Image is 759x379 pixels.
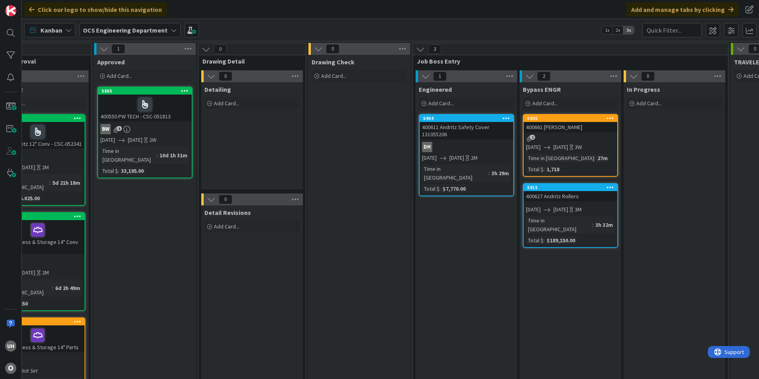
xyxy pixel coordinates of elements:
span: 1 [433,72,447,81]
span: [DATE] [526,205,541,214]
span: [DATE] [553,205,568,214]
span: Add Card... [532,100,558,107]
div: O [5,363,16,374]
span: : [52,284,53,292]
div: Time in [GEOGRAPHIC_DATA] [100,147,156,164]
div: Add and manage tabs by clicking [626,2,738,17]
div: 1,718 [545,165,561,174]
span: Support [17,1,36,11]
span: 2x [613,26,623,34]
div: Total $ [526,236,543,245]
div: 5865 [102,88,192,94]
a: 5904400611 Andritz Safety Cover 131055206DH[DATE][DATE]2MTime in [GEOGRAPHIC_DATA]:3h 29mTotal $:... [419,114,514,196]
span: 1 [112,44,125,54]
div: uh [5,340,16,352]
div: 3h 29m [489,169,511,178]
span: [DATE] [128,136,143,144]
div: Time in [GEOGRAPHIC_DATA] [526,154,594,162]
span: [DATE] [21,163,35,172]
span: Add Card... [214,223,239,230]
div: Time in [GEOGRAPHIC_DATA] [422,164,488,182]
i: Not Set [21,367,38,374]
div: $25.025.00 [12,194,42,203]
div: 3M [575,205,582,214]
span: 3x [623,26,634,34]
div: 5915 [524,184,617,191]
div: 5904 [423,116,513,121]
span: Drawing Detail [202,57,296,65]
img: Visit kanbanzone.com [5,5,16,16]
span: : [439,184,441,193]
div: 3h 32m [593,220,615,229]
span: 2 [530,135,535,140]
div: 3W [575,143,582,151]
div: 6d 2h 49m [53,284,82,292]
a: 5935400661 [PERSON_NAME][DATE][DATE]3WTime in [GEOGRAPHIC_DATA]:27mTotal $:1,718 [523,114,618,177]
span: 0 [326,44,339,54]
span: Detail Revisions [204,209,251,217]
div: 2W [149,136,156,144]
div: 400661 [PERSON_NAME] [524,122,617,132]
span: Kanban [40,25,62,35]
span: 1x [602,26,613,34]
div: Click our logo to show/hide this navigation [24,2,167,17]
div: Total $ [100,166,118,175]
span: [DATE] [449,154,464,162]
div: 5865 [98,87,192,95]
div: 5904400611 Andritz Safety Cover 131055206 [420,115,513,139]
div: 5935 [524,115,617,122]
span: 0 [219,72,232,81]
span: 5 [117,126,122,131]
input: Quick Filter... [642,23,702,37]
span: Add Card... [636,100,662,107]
span: : [488,169,489,178]
span: Bypass ENGR [523,85,561,93]
span: [DATE] [21,269,35,277]
div: DH [422,142,432,152]
span: 0 [641,72,655,81]
div: Total $ [422,184,439,193]
span: [DATE] [100,136,115,144]
div: Total $ [526,165,543,174]
span: 2 [537,72,551,81]
div: 400611 Andritz Safety Cover 131055206 [420,122,513,139]
div: 27m [595,154,610,162]
span: In Progress [627,85,660,93]
div: 400627 Andritz Rollers [524,191,617,201]
div: 5865400550 PW TECH - CSC-051813 [98,87,192,122]
span: Add Card... [428,100,454,107]
span: Add Card... [214,100,239,107]
div: 2M [42,269,49,277]
span: Drawing Check [312,58,354,66]
div: 5915400627 Andritz Rollers [524,184,617,201]
span: : [592,220,593,229]
span: : [156,151,158,160]
span: : [49,178,50,187]
div: 5935400661 [PERSON_NAME] [524,115,617,132]
div: BW [100,124,111,134]
div: 10d 1h 31m [158,151,189,160]
div: DH [420,142,513,152]
div: 2M [42,163,49,172]
span: : [543,165,545,174]
div: 5915 [527,185,617,190]
span: Approved [97,58,125,66]
div: 400550 PW TECH - CSC-051813 [98,95,192,122]
a: 5865400550 PW TECH - CSC-051813BW[DATE][DATE]2WTime in [GEOGRAPHIC_DATA]:10d 1h 31mTotal $:33,195.00 [97,87,193,178]
div: 33,195.00 [119,166,146,175]
span: Job Boss Entry [417,57,718,65]
div: BW [98,124,192,134]
span: 0 [219,195,232,204]
span: [DATE] [422,154,437,162]
div: 2M [471,154,478,162]
span: 0 [214,44,227,54]
span: Detailing [204,85,231,93]
a: 5915400627 Andritz Rollers[DATE][DATE]3MTime in [GEOGRAPHIC_DATA]:3h 32mTotal $:$189,150.00 [523,183,618,248]
span: : [543,236,545,245]
span: 3 [428,44,441,54]
span: Add Card... [321,72,347,79]
div: 5d 21h 18m [50,178,82,187]
span: [DATE] [553,143,568,151]
b: OCS Engineering Department [83,26,168,34]
div: $189,150.00 [545,236,577,245]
